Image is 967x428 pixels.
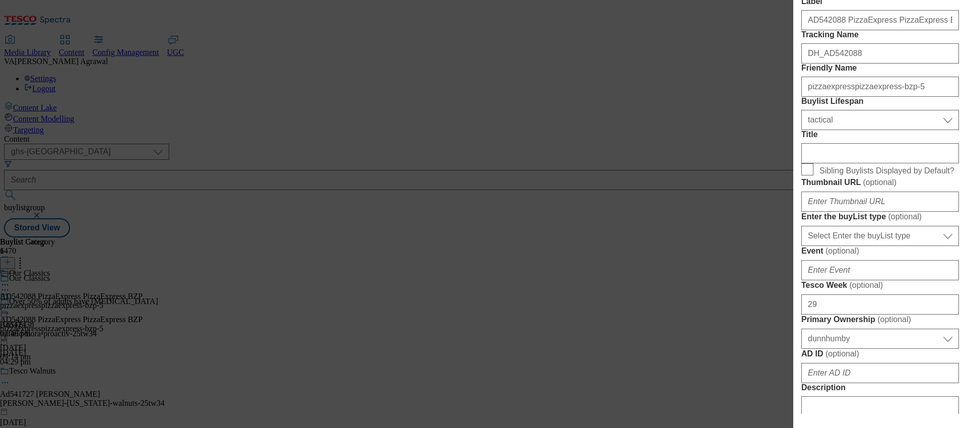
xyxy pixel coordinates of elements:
span: ( optional ) [877,315,911,324]
input: Enter Tesco Week [801,294,959,315]
span: ( optional ) [825,349,859,358]
label: Title [801,130,959,139]
span: ( optional ) [849,281,883,289]
input: Enter Tracking Name [801,43,959,64]
label: Enter the buyList type [801,212,959,222]
input: Enter Title [801,143,959,163]
label: Tesco Week [801,280,959,290]
input: Enter Description [801,396,959,416]
label: Tracking Name [801,30,959,39]
label: Buylist Lifespan [801,97,959,106]
input: Enter Friendly Name [801,77,959,97]
span: ( optional ) [825,247,859,255]
label: Primary Ownership [801,315,959,325]
input: Enter Thumbnail URL [801,192,959,212]
span: Sibling Buylists Displayed by Default? [819,166,954,175]
span: ( optional ) [863,178,896,187]
input: Enter Label [801,10,959,30]
input: Enter Event [801,260,959,280]
span: ( optional ) [888,212,922,221]
label: Thumbnail URL [801,177,959,188]
label: Event [801,246,959,256]
input: Enter AD ID [801,363,959,383]
label: Description [801,383,959,392]
label: AD ID [801,349,959,359]
label: Friendly Name [801,64,959,73]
